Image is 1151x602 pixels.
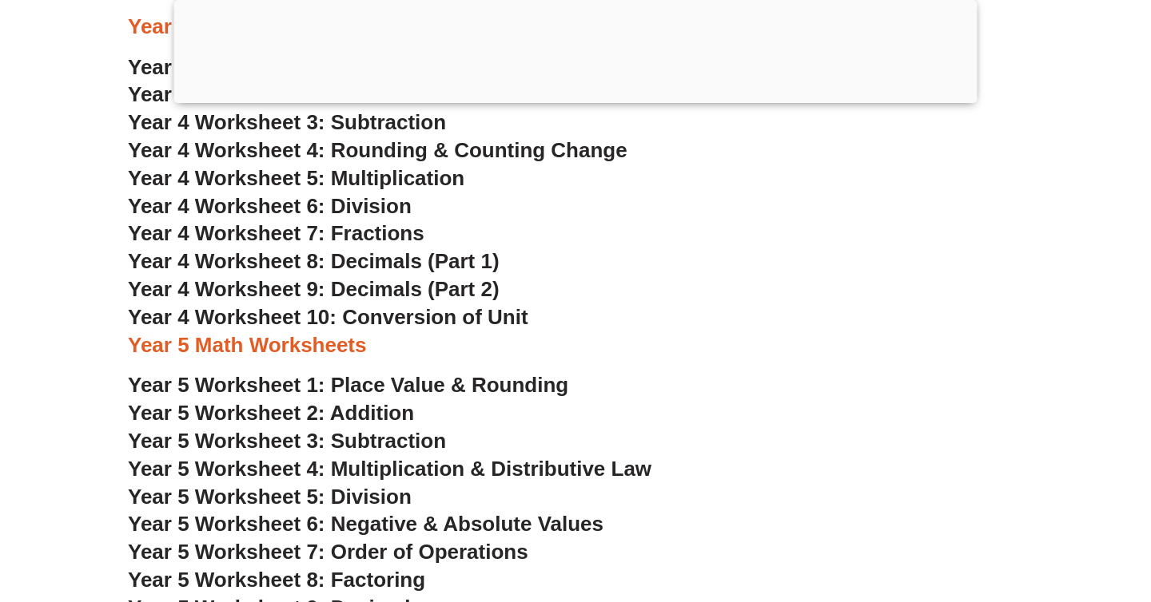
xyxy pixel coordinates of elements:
[128,485,412,509] a: Year 5 Worksheet 5: Division
[128,277,500,301] a: Year 4 Worksheet 9: Decimals (Part 2)
[128,110,446,134] a: Year 4 Worksheet 3: Subtraction
[128,540,528,564] a: Year 5 Worksheet 7: Order of Operations
[128,568,425,592] a: Year 5 Worksheet 8: Factoring
[128,249,500,273] a: Year 4 Worksheet 8: Decimals (Part 1)
[128,55,445,79] a: Year 4 Worksheet 1: Place Value
[128,221,424,245] a: Year 4 Worksheet 7: Fractions
[128,512,603,536] a: Year 5 Worksheet 6: Negative & Absolute Values
[128,166,464,190] a: Year 4 Worksheet 5: Multiplication
[128,429,446,453] a: Year 5 Worksheet 3: Subtraction
[128,14,1023,41] h3: Year 4 Math Worksheets
[128,82,414,106] a: Year 4 Worksheet 2: Addition
[128,305,528,329] a: Year 4 Worksheet 10: Conversion of Unit
[128,332,1023,359] h3: Year 5 Math Worksheets
[128,194,412,218] a: Year 4 Worksheet 6: Division
[128,138,627,162] a: Year 4 Worksheet 4: Rounding & Counting Change
[128,401,414,425] a: Year 5 Worksheet 2: Addition
[877,422,1151,602] iframe: Chat Widget
[128,373,568,397] a: Year 5 Worksheet 1: Place Value & Rounding
[128,457,651,481] a: Year 5 Worksheet 4: Multiplication & Distributive Law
